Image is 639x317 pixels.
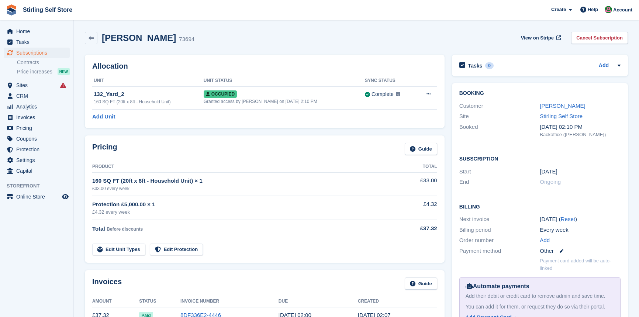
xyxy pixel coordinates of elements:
[540,131,621,138] div: Backoffice ([PERSON_NAME])
[92,296,139,307] th: Amount
[540,113,583,119] a: Stirling Self Store
[540,168,557,176] time: 2025-03-12 01:00:00 UTC
[391,172,437,196] td: £33.00
[459,123,540,138] div: Booked
[540,123,621,131] div: [DATE] 02:10 PM
[459,168,540,176] div: Start
[16,26,61,37] span: Home
[518,32,563,44] a: View on Stripe
[204,90,237,98] span: Occupied
[94,90,204,99] div: 132_Yard_2
[204,75,365,87] th: Unit Status
[16,166,61,176] span: Capital
[16,144,61,155] span: Protection
[16,112,61,123] span: Invoices
[571,32,628,44] a: Cancel Subscription
[540,247,621,255] div: Other
[16,48,61,58] span: Subscriptions
[4,166,70,176] a: menu
[92,225,105,232] span: Total
[4,144,70,155] a: menu
[391,224,437,233] div: £37.32
[613,6,632,14] span: Account
[58,68,70,75] div: NEW
[180,296,279,307] th: Invoice Number
[92,75,204,87] th: Unit
[459,215,540,224] div: Next invoice
[60,82,66,88] i: Smart entry sync failures have occurred
[540,103,585,109] a: [PERSON_NAME]
[102,33,176,43] h2: [PERSON_NAME]
[150,244,203,256] a: Edit Protection
[459,203,621,210] h2: Billing
[540,257,621,272] p: Payment card added will be auto-linked
[17,59,70,66] a: Contracts
[459,236,540,245] div: Order number
[92,143,117,155] h2: Pricing
[16,91,61,101] span: CRM
[459,90,621,96] h2: Booking
[4,80,70,90] a: menu
[16,101,61,112] span: Analytics
[16,37,61,47] span: Tasks
[540,236,550,245] a: Add
[92,209,391,216] div: £4.32 every week
[540,226,621,234] div: Every week
[61,192,70,201] a: Preview store
[16,192,61,202] span: Online Store
[92,62,437,70] h2: Allocation
[391,196,437,220] td: £4.32
[16,134,61,144] span: Coupons
[92,278,122,290] h2: Invoices
[107,227,143,232] span: Before discounts
[16,123,61,133] span: Pricing
[485,62,494,69] div: 0
[94,99,204,105] div: 160 SQ FT (20ft x 8ft - Household Unit)
[459,178,540,186] div: End
[599,62,609,70] a: Add
[396,92,400,96] img: icon-info-grey-7440780725fd019a000dd9b08b2336e03edf1995a4989e88bcd33f0948082b44.svg
[405,143,437,155] a: Guide
[405,278,437,290] a: Guide
[4,112,70,123] a: menu
[4,48,70,58] a: menu
[4,91,70,101] a: menu
[16,80,61,90] span: Sites
[358,296,437,307] th: Created
[92,244,145,256] a: Edit Unit Types
[459,112,540,121] div: Site
[4,192,70,202] a: menu
[4,134,70,144] a: menu
[605,6,612,13] img: Lucy
[551,6,566,13] span: Create
[4,155,70,165] a: menu
[179,35,194,44] div: 73694
[279,296,358,307] th: Due
[92,177,391,185] div: 160 SQ FT (20ft x 8ft - Household Unit) × 1
[139,296,180,307] th: Status
[459,247,540,255] div: Payment method
[372,90,394,98] div: Complete
[4,123,70,133] a: menu
[459,102,540,110] div: Customer
[6,4,17,15] img: stora-icon-8386f47178a22dfd0bd8f6a31ec36ba5ce8667c1dd55bd0f319d3a0aa187defe.svg
[204,98,365,105] div: Granted access by [PERSON_NAME] on [DATE] 2:10 PM
[92,113,115,121] a: Add Unit
[20,4,75,16] a: Stirling Self Store
[521,34,554,42] span: View on Stripe
[17,68,70,76] a: Price increases NEW
[4,101,70,112] a: menu
[4,26,70,37] a: menu
[92,185,391,192] div: £33.00 every week
[365,75,415,87] th: Sync Status
[92,200,391,209] div: Protection £5,000.00 × 1
[92,161,391,173] th: Product
[17,68,52,75] span: Price increases
[459,155,621,162] h2: Subscription
[588,6,598,13] span: Help
[16,155,61,165] span: Settings
[561,216,575,222] a: Reset
[466,292,614,300] div: Add their debit or credit card to remove admin and save time.
[4,37,70,47] a: menu
[466,303,614,311] div: You can add it for them, or request they do so via their portal.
